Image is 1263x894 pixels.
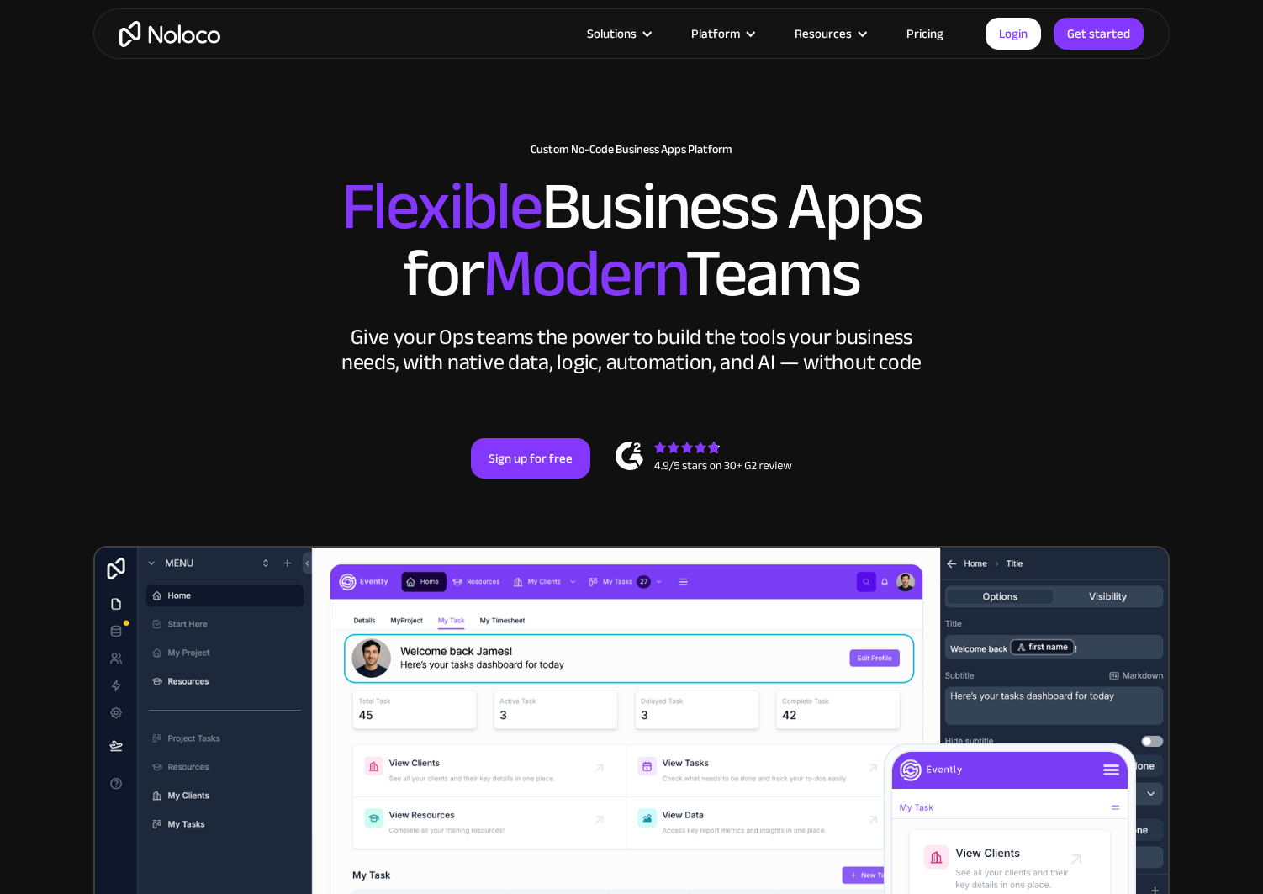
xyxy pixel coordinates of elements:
a: home [119,21,220,47]
a: Sign up for free [471,438,590,479]
h2: Business Apps for Teams [110,173,1153,308]
div: Give your Ops teams the power to build the tools your business needs, with native data, logic, au... [337,325,926,375]
div: Platform [691,23,740,45]
div: Resources [774,23,885,45]
a: Get started [1054,18,1144,50]
div: Solutions [587,23,637,45]
span: Flexible [341,144,542,269]
h1: Custom No-Code Business Apps Platform [110,143,1153,156]
div: Platform [670,23,774,45]
div: Solutions [566,23,670,45]
span: Modern [483,211,685,336]
div: Resources [795,23,852,45]
a: Pricing [885,23,964,45]
a: Login [986,18,1041,50]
